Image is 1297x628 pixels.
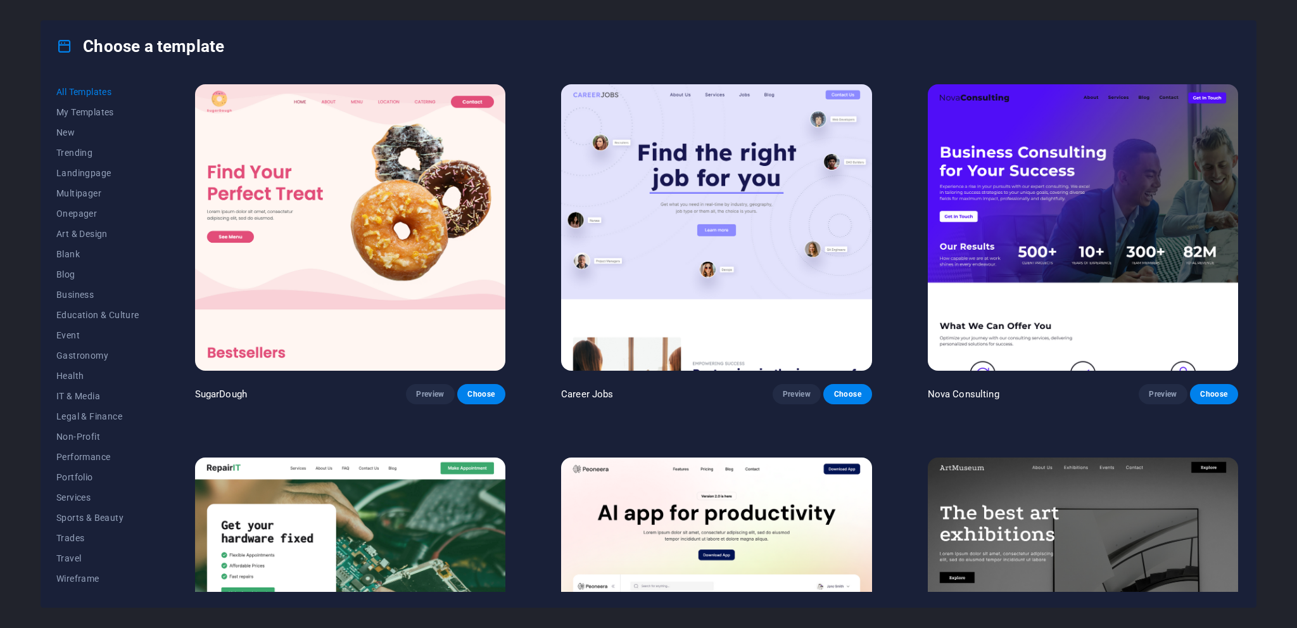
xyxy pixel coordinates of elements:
button: My Templates [56,102,139,122]
span: Trades [56,533,139,543]
span: New [56,127,139,138]
span: Services [56,492,139,503]
span: Choose [1200,389,1228,399]
button: Non-Profit [56,426,139,447]
button: Wireframe [56,568,139,589]
span: Choose [467,389,495,399]
img: Nova Consulting [928,84,1238,371]
button: Choose [1190,384,1238,404]
button: Business [56,285,139,305]
button: New [56,122,139,143]
button: Preview [406,384,454,404]
button: Choose [823,384,871,404]
span: Health [56,371,139,381]
button: Preview [773,384,821,404]
button: Travel [56,548,139,568]
button: Services [56,487,139,508]
button: Gastronomy [56,345,139,366]
button: Landingpage [56,163,139,183]
span: Sports & Beauty [56,513,139,523]
span: Portfolio [56,472,139,482]
span: My Templates [56,107,139,117]
span: Art & Design [56,229,139,239]
button: Education & Culture [56,305,139,325]
button: Event [56,325,139,345]
p: SugarDough [195,388,247,401]
button: Trades [56,528,139,548]
span: Preview [783,389,811,399]
span: Preview [416,389,444,399]
p: Career Jobs [561,388,614,401]
span: Landingpage [56,168,139,178]
button: Choose [457,384,505,404]
button: Trending [56,143,139,163]
button: Onepager [56,203,139,224]
button: Health [56,366,139,386]
span: Multipager [56,188,139,198]
img: Career Jobs [561,84,871,371]
span: Preview [1149,389,1177,399]
span: Legal & Finance [56,411,139,421]
span: Blank [56,249,139,259]
button: Performance [56,447,139,467]
span: Trending [56,148,139,158]
span: Business [56,290,139,300]
h4: Choose a template [56,36,224,56]
img: SugarDough [195,84,505,371]
span: Choose [833,389,861,399]
button: Blog [56,264,139,285]
span: IT & Media [56,391,139,401]
span: Travel [56,553,139,563]
p: Nova Consulting [928,388,999,401]
button: Legal & Finance [56,406,139,426]
button: Portfolio [56,467,139,487]
button: Blank [56,244,139,264]
button: IT & Media [56,386,139,406]
span: All Templates [56,87,139,97]
button: All Templates [56,82,139,102]
span: Non-Profit [56,432,139,442]
button: Sports & Beauty [56,508,139,528]
span: Blog [56,269,139,279]
button: Art & Design [56,224,139,244]
span: Event [56,330,139,340]
button: Preview [1139,384,1187,404]
span: Onepager [56,208,139,219]
span: Performance [56,452,139,462]
span: Wireframe [56,574,139,584]
button: Multipager [56,183,139,203]
span: Education & Culture [56,310,139,320]
span: Gastronomy [56,350,139,361]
